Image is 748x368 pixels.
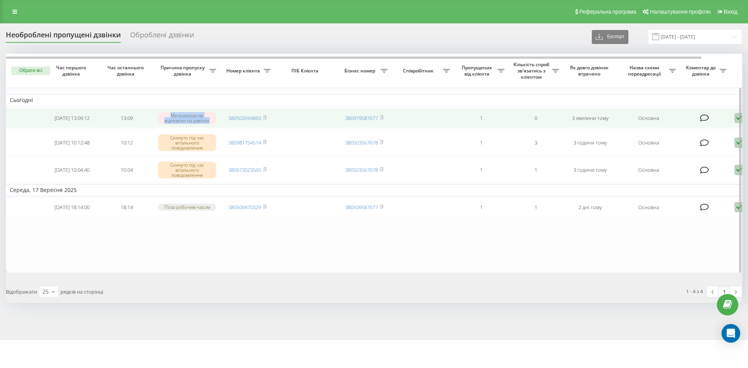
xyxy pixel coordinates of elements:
span: Налаштування профілю [650,9,711,15]
td: 3 [508,130,563,155]
span: Номер клієнта [224,68,264,74]
td: 2 дні тому [563,198,617,217]
span: Співробітник [395,68,443,74]
button: Експорт [592,30,628,44]
td: 1 [454,108,508,129]
div: Поза робочим часом [158,204,216,210]
a: 380981754514 [228,139,261,146]
td: Основна [617,157,680,183]
a: 380509587677 [345,204,378,211]
span: Пропущених від клієнта [458,65,497,77]
td: 1 [454,130,508,155]
td: 1 [508,157,563,183]
span: Час першого дзвінка [51,65,93,77]
a: 1 [718,286,730,297]
td: Основна [617,198,680,217]
td: 3 години тому [563,130,617,155]
span: рядків на сторінці [60,288,103,295]
a: 380503594863 [228,114,261,121]
a: 380509470329 [228,204,261,211]
div: Оброблені дзвінки [130,31,194,43]
span: Коментар до дзвінка [684,65,720,77]
td: [DATE] 13:09:12 [45,108,99,129]
span: Бізнес номер [341,68,381,74]
td: 13:09 [99,108,154,129]
a: 380503567678 [345,166,378,173]
div: Скинуто під час вітального повідомлення [158,134,216,151]
td: [DATE] 18:14:00 [45,198,99,217]
span: Як довго дзвінок втрачено [569,65,611,77]
td: 10:12 [99,130,154,155]
td: 1 [454,198,508,217]
td: 1 [454,157,508,183]
button: Обрати всі [11,67,50,75]
span: Час останнього дзвінка [106,65,148,77]
div: 1 - 4 з 4 [686,287,703,295]
td: Основна [617,108,680,129]
td: Основна [617,130,680,155]
span: Причина пропуску дзвінка [158,65,209,77]
td: [DATE] 10:04:40 [45,157,99,183]
td: [DATE] 10:12:48 [45,130,99,155]
div: Open Intercom Messenger [722,324,740,343]
span: Відображати [6,288,37,295]
span: Кількість спроб зв'язатись з клієнтом [512,62,552,80]
div: Необроблені пропущені дзвінки [6,31,121,43]
span: Назва схеми переадресації [621,65,669,77]
a: 380979587677 [345,114,378,121]
div: Менеджери не відповіли на дзвінок [158,112,216,124]
div: Скинуто під час вітального повідомлення [158,162,216,179]
div: 25 [42,288,49,296]
td: 0 [508,108,563,129]
td: 3 години тому [563,157,617,183]
td: 1 [508,198,563,217]
span: Реферальна програма [579,9,637,15]
td: 10:04 [99,157,154,183]
a: 380503567678 [345,139,378,146]
a: 380673023560 [228,166,261,173]
td: 18:14 [99,198,154,217]
span: Вихід [724,9,737,15]
span: ПІБ Клієнта [281,68,330,74]
td: 3 хвилини тому [563,108,617,129]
